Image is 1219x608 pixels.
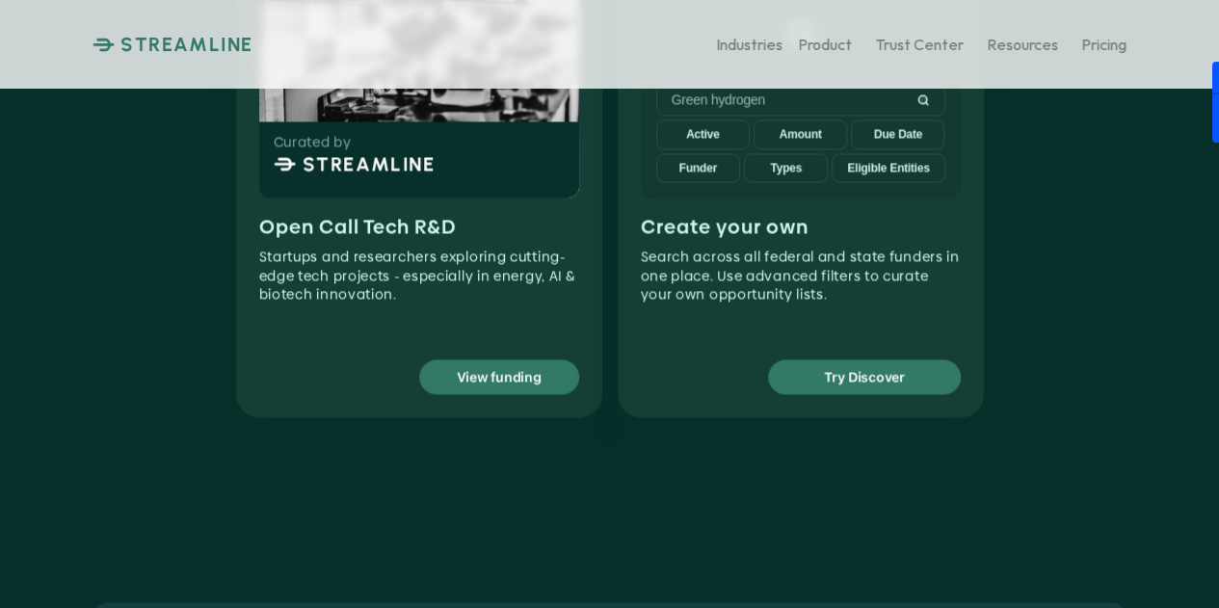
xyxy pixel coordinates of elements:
[679,161,717,174] p: Funder
[120,33,253,56] p: STREAMLINE
[419,359,579,394] a: View funding
[716,35,782,53] p: Industries
[259,248,579,304] p: Startups and researchers exploring cutting-edge tech projects - especially in energy, AI & biotec...
[987,28,1058,62] a: Resources
[824,364,905,389] p: Try Discover
[770,161,802,174] p: Types
[1081,35,1126,53] p: Pricing
[274,133,578,152] p: Curated by
[875,35,964,53] p: Trust Center
[641,248,961,304] p: Search across all federal and state funders in one place. Use advanced filters to curate your own...
[457,364,542,389] p: View funding
[798,35,852,53] p: Product
[874,127,922,141] p: Due Date
[93,33,253,56] a: STREAMLINE
[780,127,822,141] p: Amount
[303,152,436,175] p: STREAMLINE
[847,161,929,174] p: Eligible Entities
[1081,28,1126,62] a: Pricing
[686,127,720,141] p: Active
[875,28,964,62] a: Trust Center
[987,35,1058,53] p: Resources
[768,359,960,394] a: Try Discover
[259,215,579,238] p: Open Call Tech R&D
[641,215,961,238] p: Create your own
[672,92,909,108] p: Green hydrogen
